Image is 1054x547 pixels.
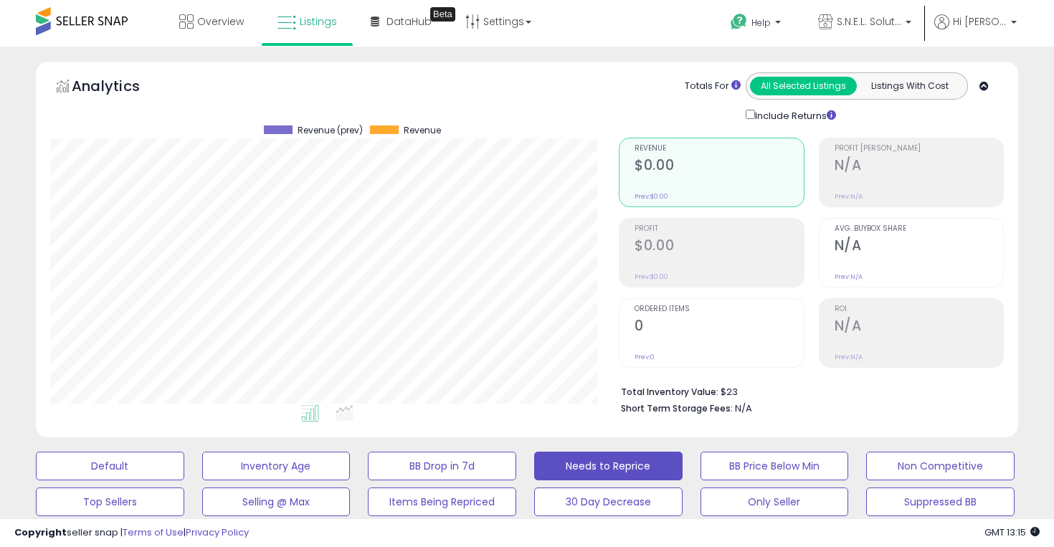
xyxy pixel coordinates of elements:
[635,237,803,257] h2: $0.00
[735,107,853,123] div: Include Returns
[837,14,901,29] span: S.N.E.L. Solutions
[635,145,803,153] span: Revenue
[835,145,1003,153] span: Profit [PERSON_NAME]
[197,14,244,29] span: Overview
[866,452,1015,480] button: Non Competitive
[635,305,803,313] span: Ordered Items
[635,272,668,281] small: Prev: $0.00
[298,125,363,135] span: Revenue (prev)
[386,14,432,29] span: DataHub
[835,157,1003,176] h2: N/A
[730,13,748,31] i: Get Help
[202,452,351,480] button: Inventory Age
[751,16,771,29] span: Help
[835,353,863,361] small: Prev: N/A
[635,353,655,361] small: Prev: 0
[123,525,184,539] a: Terms of Use
[534,452,683,480] button: Needs to Reprice
[719,2,795,47] a: Help
[953,14,1007,29] span: Hi [PERSON_NAME]
[430,7,455,22] div: Tooltip anchor
[404,125,441,135] span: Revenue
[835,272,863,281] small: Prev: N/A
[635,157,803,176] h2: $0.00
[621,382,993,399] li: $23
[368,487,516,516] button: Items Being Repriced
[36,487,184,516] button: Top Sellers
[835,318,1003,337] h2: N/A
[186,525,249,539] a: Privacy Policy
[835,225,1003,233] span: Avg. Buybox Share
[866,487,1015,516] button: Suppressed BB
[685,80,741,93] div: Totals For
[300,14,337,29] span: Listings
[202,487,351,516] button: Selling @ Max
[701,487,849,516] button: Only Seller
[621,386,718,398] b: Total Inventory Value:
[14,525,67,539] strong: Copyright
[72,76,168,100] h5: Analytics
[701,452,849,480] button: BB Price Below Min
[14,526,249,540] div: seller snap | |
[750,77,857,95] button: All Selected Listings
[934,14,1017,47] a: Hi [PERSON_NAME]
[835,305,1003,313] span: ROI
[984,525,1040,539] span: 2025-09-8 13:15 GMT
[621,402,733,414] b: Short Term Storage Fees:
[368,452,516,480] button: BB Drop in 7d
[534,487,683,516] button: 30 Day Decrease
[635,225,803,233] span: Profit
[635,318,803,337] h2: 0
[735,401,752,415] span: N/A
[835,237,1003,257] h2: N/A
[856,77,963,95] button: Listings With Cost
[835,192,863,201] small: Prev: N/A
[635,192,668,201] small: Prev: $0.00
[36,452,184,480] button: Default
